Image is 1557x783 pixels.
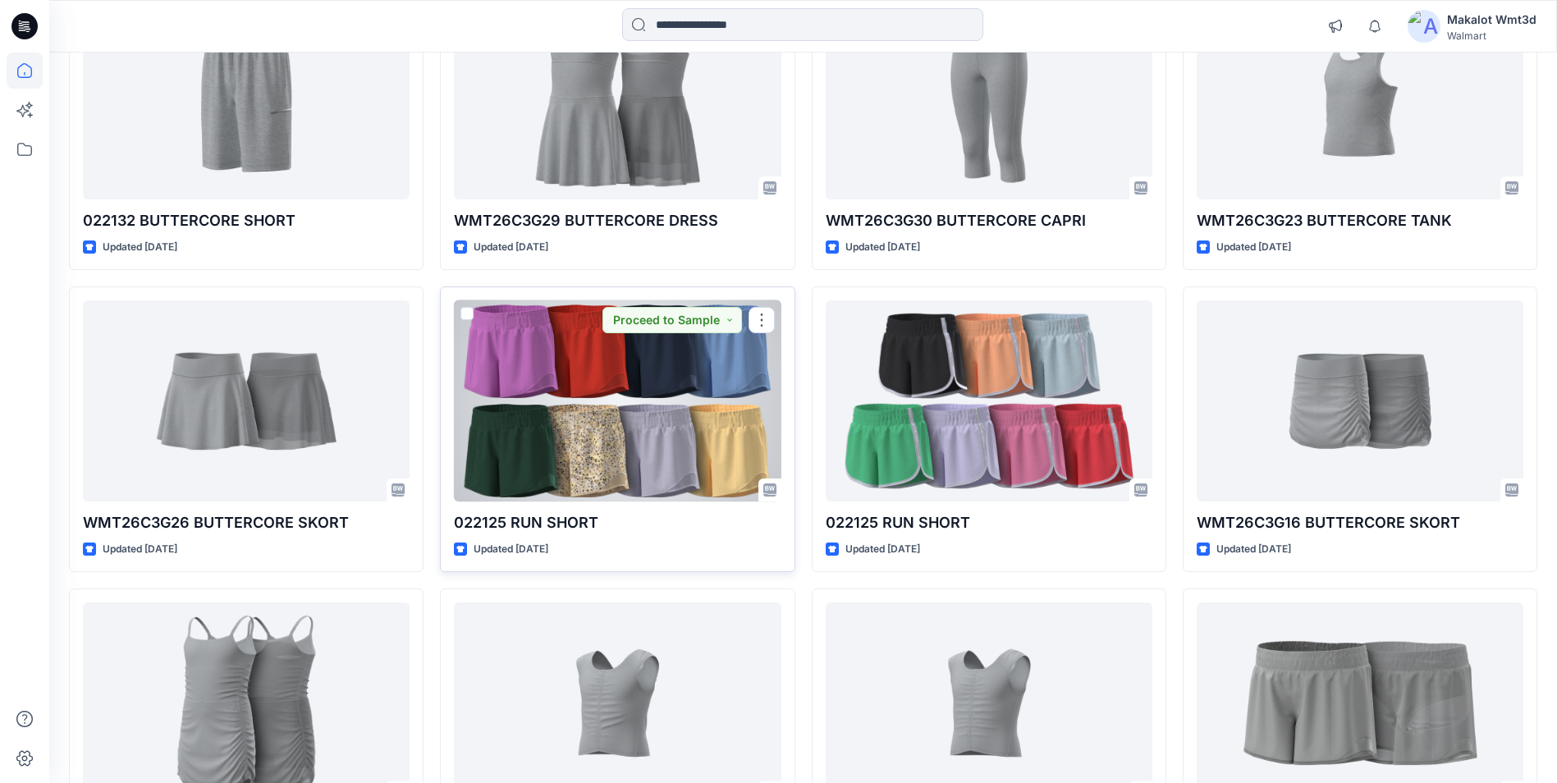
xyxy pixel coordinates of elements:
[103,239,177,256] p: Updated [DATE]
[1408,10,1440,43] img: avatar
[1216,239,1291,256] p: Updated [DATE]
[1197,511,1523,534] p: WMT26C3G16 BUTTERCORE SKORT
[83,511,410,534] p: WMT26C3G26 BUTTERCORE SKORT
[454,300,781,501] a: 022125 RUN SHORT
[103,541,177,558] p: Updated [DATE]
[83,300,410,501] a: WMT26C3G26 BUTTERCORE SKORT
[454,209,781,232] p: WMT26C3G29 BUTTERCORE DRESS
[1197,209,1523,232] p: WMT26C3G23 BUTTERCORE TANK
[826,511,1152,534] p: 022125 RUN SHORT
[845,239,920,256] p: Updated [DATE]
[845,541,920,558] p: Updated [DATE]
[474,541,548,558] p: Updated [DATE]
[1447,30,1536,42] div: Walmart
[826,300,1152,501] a: 022125 RUN SHORT
[1197,300,1523,501] a: WMT26C3G16 BUTTERCORE SKORT
[454,511,781,534] p: 022125 RUN SHORT
[474,239,548,256] p: Updated [DATE]
[83,209,410,232] p: 022132 BUTTERCORE SHORT
[1216,541,1291,558] p: Updated [DATE]
[826,209,1152,232] p: WMT26C3G30 BUTTERCORE CAPRI
[1447,10,1536,30] div: Makalot Wmt3d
